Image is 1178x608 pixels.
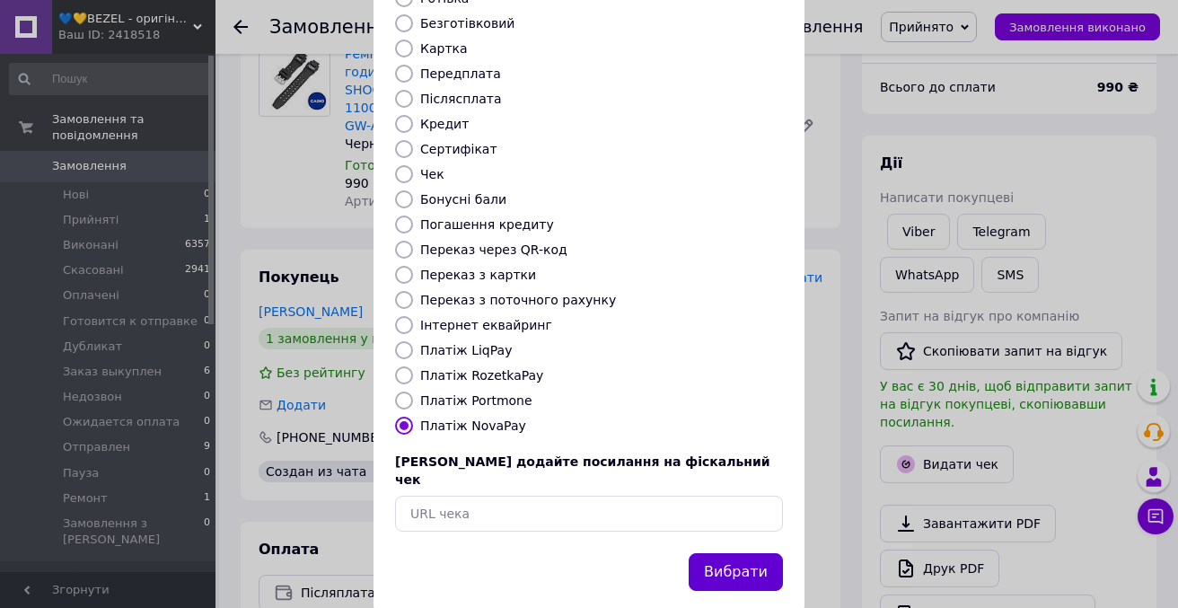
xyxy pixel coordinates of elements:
label: Погашення кредиту [420,217,554,232]
label: Картка [420,41,468,56]
label: Чек [420,167,444,181]
label: Переказ з поточного рахунку [420,293,616,307]
label: Платіж NovaPay [420,419,526,433]
label: Безготівковий [420,16,514,31]
label: Переказ з картки [420,268,536,282]
label: Бонусні бали [420,192,506,207]
label: Платіж LiqPay [420,343,512,357]
label: Кредит [420,117,469,131]
label: Післясплата [420,92,502,106]
label: Переказ через QR-код [420,242,567,257]
button: Вибрати [689,553,783,592]
label: Передплата [420,66,501,81]
label: Платіж RozetkaPay [420,368,543,383]
label: Платіж Portmone [420,393,532,408]
input: URL чека [395,496,783,532]
label: Сертифікат [420,142,497,156]
label: Інтернет еквайринг [420,318,552,332]
span: [PERSON_NAME] додайте посилання на фіскальний чек [395,454,770,487]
